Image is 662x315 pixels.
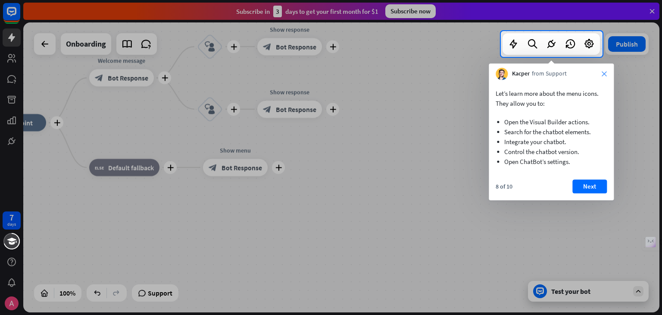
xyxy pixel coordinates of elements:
li: Control the chatbot version. [504,147,598,157]
button: Next [572,180,607,193]
button: Open LiveChat chat widget [7,3,33,29]
i: close [602,71,607,76]
div: 8 of 10 [496,183,512,190]
li: Integrate your chatbot. [504,137,598,147]
p: Let’s learn more about the menu icons. They allow you to: [496,88,607,108]
span: Kacper [512,69,530,78]
span: from Support [532,69,567,78]
li: Search for the chatbot elements. [504,127,598,137]
li: Open the Visual Builder actions. [504,117,598,127]
li: Open ChatBot’s settings. [504,157,598,167]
